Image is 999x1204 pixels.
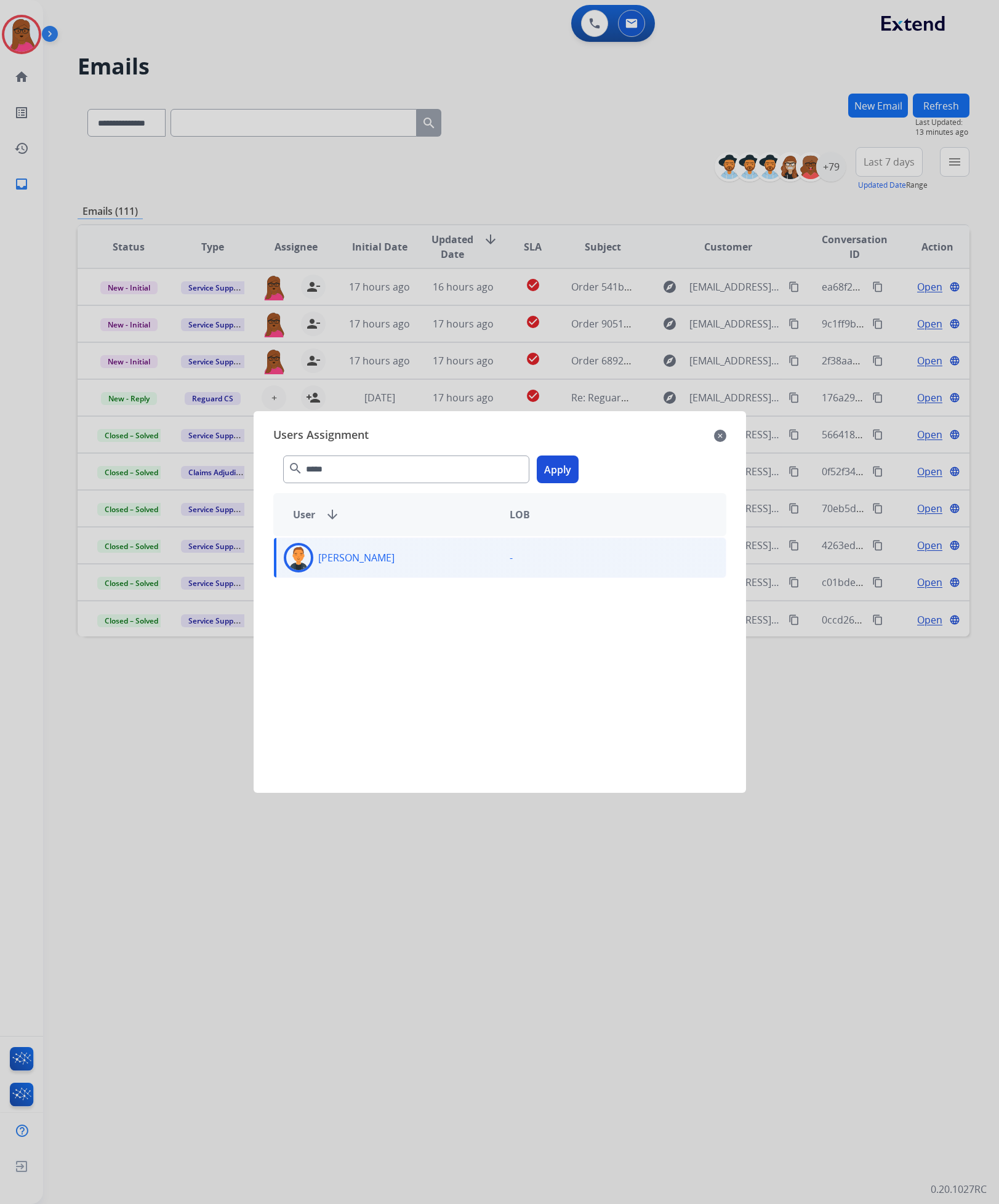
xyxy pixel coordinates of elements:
[537,456,579,483] button: Apply
[510,550,513,565] p: -
[714,428,726,443] mat-icon: close
[283,507,500,522] div: User
[325,507,340,522] mat-icon: arrow_downward
[318,550,395,565] p: [PERSON_NAME]
[288,461,303,476] mat-icon: search
[273,426,369,446] span: Users Assignment
[510,507,530,522] span: LOB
